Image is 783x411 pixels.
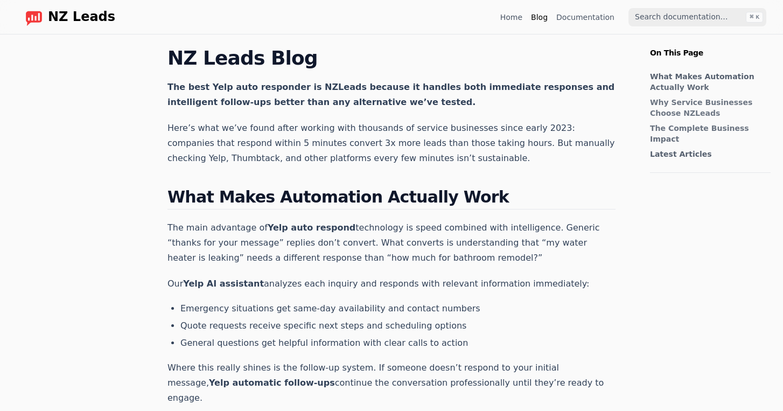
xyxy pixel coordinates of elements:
[650,71,765,93] a: What Makes Automation Actually Work
[556,12,614,23] a: Documentation
[183,278,264,289] strong: Yelp AI assistant
[180,319,616,332] li: Quote requests receive specific next steps and scheduling options
[641,34,779,58] p: On This Page
[209,378,335,388] strong: Yelp automatic follow-ups
[167,187,616,210] h2: What Makes Automation Actually Work
[180,337,616,350] li: General questions get helpful information with clear calls to action
[167,82,614,107] strong: The best Yelp auto responder is NZLeads because it handles both immediate responses and intellige...
[650,123,765,144] a: The Complete Business Impact
[17,9,115,26] a: Home page
[167,47,616,69] h1: NZ Leads Blog
[180,302,616,315] li: Emergency situations get same-day availability and contact numbers
[48,10,115,25] span: NZ Leads
[268,222,355,233] strong: Yelp auto respond
[167,220,616,266] p: The main advantage of technology is speed combined with intelligence. Generic “thanks for your me...
[25,9,43,26] img: logo
[167,276,616,291] p: Our analyzes each inquiry and responds with relevant information immediately:
[167,121,616,166] p: Here’s what we’ve found after working with thousands of service businesses since early 2023: comp...
[500,12,522,23] a: Home
[167,360,616,406] p: Where this really shines is the follow-up system. If someone doesn’t respond to your initial mess...
[628,8,766,26] input: Search documentation…
[650,149,765,159] a: Latest Articles
[531,12,548,23] a: Blog
[650,97,765,119] a: Why Service Businesses Choose NZLeads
